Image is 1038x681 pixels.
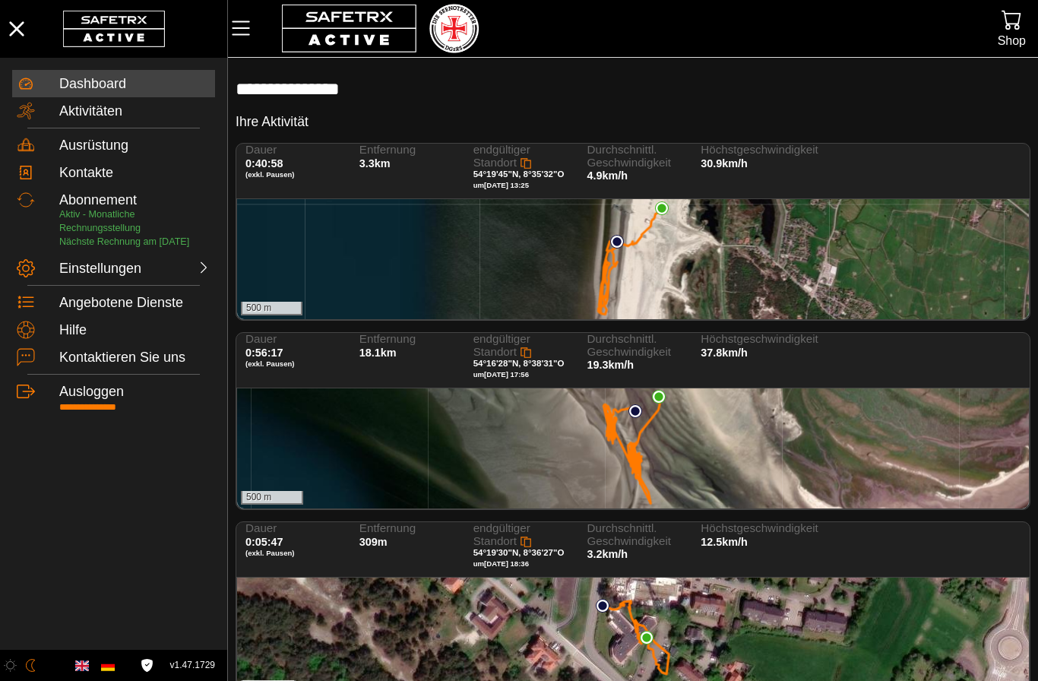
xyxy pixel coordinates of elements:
[587,522,684,547] span: Durchschnittl. Geschwindigkeit
[59,76,210,93] div: Dashboard
[236,113,309,131] h5: Ihre Aktivität
[245,536,283,548] span: 0:05:47
[587,169,628,182] span: 4.9km/h
[59,322,210,339] div: Hilfe
[4,659,17,672] img: ModeLight.svg
[137,659,157,672] a: Lizenzvereinbarung
[429,4,478,53] img: RescueLogo.png
[24,659,37,672] img: ModeDark.svg
[359,144,457,157] span: Entfernung
[95,653,121,679] button: German
[59,192,210,209] div: Abonnement
[701,157,748,169] span: 30.9km/h
[241,491,303,505] div: 500 m
[473,370,529,379] span: um [DATE] 17:56
[473,548,565,557] span: 54°19'30"N, 8°36'27"O
[359,157,391,169] span: 3.3km
[59,384,210,401] div: Ausloggen
[17,191,35,209] img: Subscription.svg
[596,599,609,613] img: PathStart.svg
[473,332,530,358] span: endgültiger Standort
[473,521,530,547] span: endgültiger Standort
[59,165,210,182] div: Kontakte
[59,138,210,154] div: Ausrüstung
[241,302,302,315] div: 500 m
[473,359,565,368] span: 54°16'28"N, 8°38'31"O
[245,360,343,369] span: (exkl. Pausen)
[245,333,343,346] span: Dauer
[473,169,565,179] span: 54°19'45"N, 8°35'32"O
[587,359,634,371] span: 19.3km/h
[59,236,189,247] span: Nächste Rechnung am [DATE]
[17,102,35,120] img: Activities.svg
[701,144,798,157] span: Höchstgeschwindigkeit
[359,536,388,548] span: 309m
[245,157,283,169] span: 0:40:58
[473,559,529,568] span: um [DATE] 18:36
[473,143,530,169] span: endgültiger Standort
[59,209,141,233] span: Aktiv - Monatliche Rechnungsstellung
[17,348,35,366] img: ContactUs.svg
[17,136,35,154] img: Equipment.svg
[610,235,624,249] img: PathStart.svg
[587,144,684,169] span: Durchschnittl. Geschwindigkeit
[228,12,266,44] button: MenÜ
[75,659,89,673] img: en.svg
[998,30,1026,51] div: Shop
[245,549,343,558] span: (exkl. Pausen)
[628,404,642,418] img: PathStart.svg
[701,347,748,359] span: 37.8km/h
[473,181,529,189] span: um [DATE] 13:25
[59,261,132,277] div: Einstellungen
[245,347,283,359] span: 0:56:17
[359,522,457,535] span: Entfernung
[587,333,684,358] span: Durchschnittl. Geschwindigkeit
[359,333,457,346] span: Entfernung
[245,522,343,535] span: Dauer
[587,548,628,560] span: 3.2km/h
[640,631,653,645] img: PathEnd.svg
[69,653,95,679] button: English
[161,653,224,678] button: v1.47.1729
[701,522,798,535] span: Höchstgeschwindigkeit
[359,347,397,359] span: 18.1km
[59,295,210,312] div: Angebotene Dienste
[59,103,210,120] div: Aktivitäten
[655,201,669,215] img: PathEnd.svg
[101,659,115,673] img: de.svg
[701,333,798,346] span: Höchstgeschwindigkeit
[59,350,210,366] div: Kontaktieren Sie uns
[652,390,666,404] img: PathEnd.svg
[245,170,343,179] span: (exkl. Pausen)
[245,144,343,157] span: Dauer
[170,657,215,673] span: v1.47.1729
[17,321,35,339] img: Help.svg
[701,536,748,548] span: 12.5km/h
